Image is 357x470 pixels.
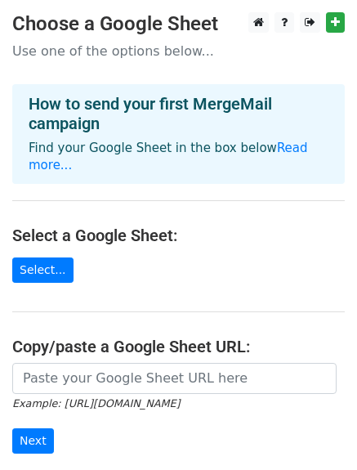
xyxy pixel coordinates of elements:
[12,397,180,410] small: Example: [URL][DOMAIN_NAME]
[12,12,345,36] h3: Choose a Google Sheet
[29,94,328,133] h4: How to send your first MergeMail campaign
[29,141,308,172] a: Read more...
[12,363,337,394] input: Paste your Google Sheet URL here
[12,337,345,356] h4: Copy/paste a Google Sheet URL:
[29,140,328,174] p: Find your Google Sheet in the box below
[12,257,74,283] a: Select...
[12,226,345,245] h4: Select a Google Sheet:
[12,43,345,60] p: Use one of the options below...
[12,428,54,454] input: Next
